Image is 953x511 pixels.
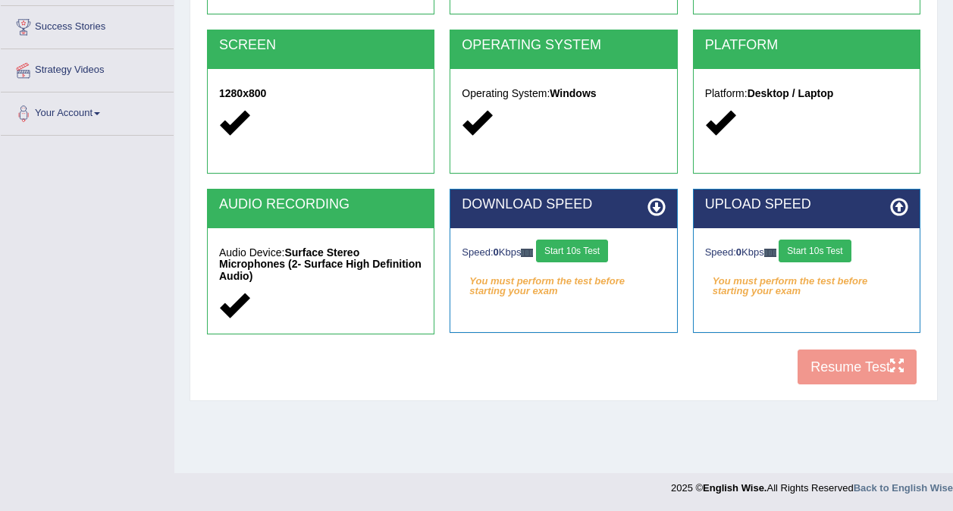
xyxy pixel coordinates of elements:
strong: Windows [550,87,596,99]
a: Strategy Videos [1,49,174,87]
img: ajax-loader-fb-connection.gif [521,249,533,257]
div: Speed: Kbps [462,240,665,266]
h2: UPLOAD SPEED [705,197,908,212]
button: Start 10s Test [779,240,851,262]
strong: 0 [494,246,499,258]
strong: Desktop / Laptop [748,87,834,99]
div: Speed: Kbps [705,240,908,266]
h5: Platform: [705,88,908,99]
div: 2025 © All Rights Reserved [671,473,953,495]
h2: OPERATING SYSTEM [462,38,665,53]
h5: Operating System: [462,88,665,99]
h5: Audio Device: [219,247,422,282]
button: Start 10s Test [536,240,608,262]
a: Your Account [1,92,174,130]
em: You must perform the test before starting your exam [705,270,908,293]
em: You must perform the test before starting your exam [462,270,665,293]
h2: PLATFORM [705,38,908,53]
h2: SCREEN [219,38,422,53]
strong: Surface Stereo Microphones (2- Surface High Definition Audio) [219,246,422,282]
h2: AUDIO RECORDING [219,197,422,212]
strong: 0 [736,246,741,258]
strong: 1280x800 [219,87,266,99]
a: Back to English Wise [854,482,953,494]
h2: DOWNLOAD SPEED [462,197,665,212]
a: Success Stories [1,6,174,44]
img: ajax-loader-fb-connection.gif [764,249,776,257]
strong: English Wise. [703,482,766,494]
